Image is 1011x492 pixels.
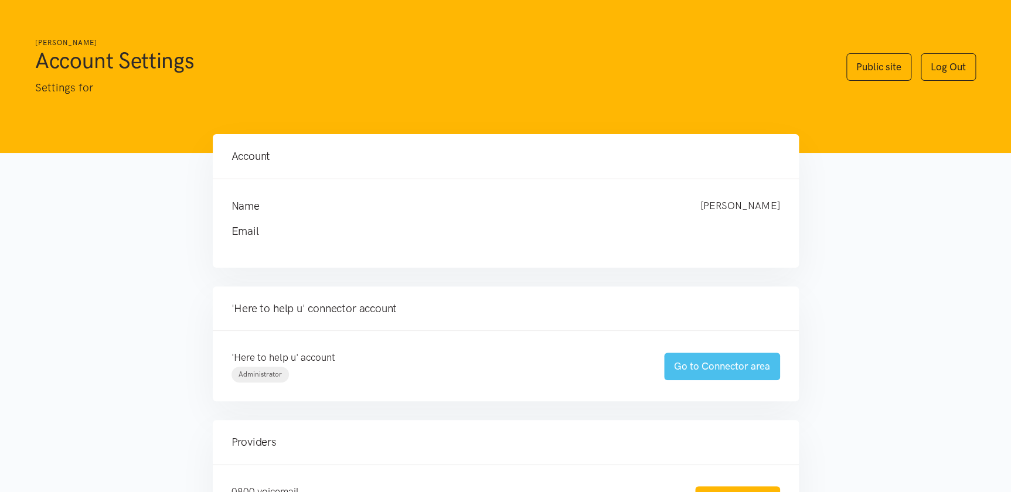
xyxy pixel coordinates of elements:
[921,53,976,81] a: Log Out
[232,223,757,240] h4: Email
[232,300,780,317] h4: 'Here to help u' connector account
[664,353,780,380] a: Go to Connector area
[232,148,780,165] h4: Account
[239,370,282,378] span: Administrator
[35,46,823,74] h1: Account Settings
[35,79,823,97] p: Settings for
[232,198,677,214] h4: Name
[689,198,792,214] div: [PERSON_NAME]
[35,37,823,49] h6: [PERSON_NAME]
[232,434,780,450] h4: Providers
[232,350,641,365] p: 'Here to help u' account
[846,53,911,81] a: Public site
